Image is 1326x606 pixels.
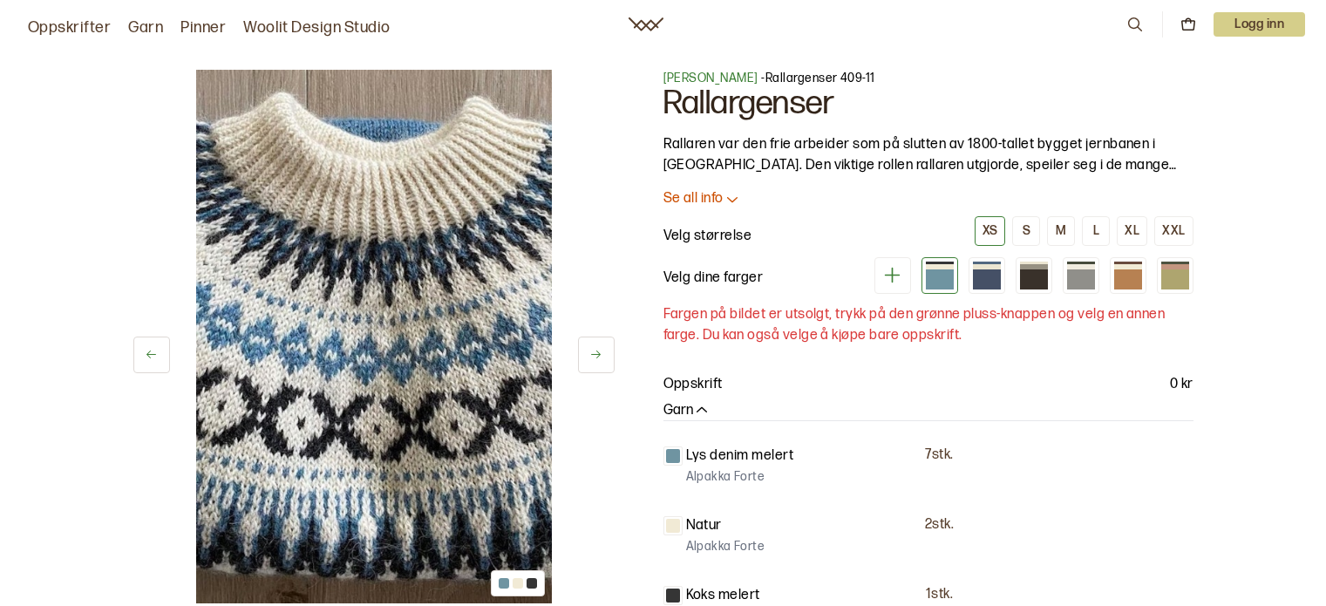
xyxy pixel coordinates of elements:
div: Solid Grå (ikke tilgjenglig) [1063,257,1099,294]
a: [PERSON_NAME] [663,71,758,85]
p: Rallaren var den frie arbeider som på slutten av 1800-tallet bygget jernbanen i [GEOGRAPHIC_DATA]... [663,134,1193,176]
div: Currygul (utsolgt) [1110,257,1146,294]
a: Oppskrifter [28,16,111,40]
div: XS [983,223,998,239]
a: Pinner [180,16,226,40]
p: 7 stk. [925,446,953,465]
a: Garn [128,16,163,40]
div: Muldvarp (ikke tilgjenglig) [1016,257,1052,294]
div: XL [1125,223,1139,239]
button: M [1047,216,1075,246]
div: S [1023,223,1030,239]
a: Woolit [629,17,663,31]
p: Alpakka Forte [686,538,765,555]
p: Fargen på bildet er utsolgt, trykk på den grønne pluss-knappen og velg en annen farge. Du kan ogs... [663,304,1193,346]
div: Variant 6 [1157,257,1193,294]
button: L [1082,216,1110,246]
p: Natur [686,515,722,536]
p: Lys denim melert [686,446,794,466]
button: Se all info [663,190,1193,208]
button: S [1012,216,1040,246]
p: Oppskrift [663,374,723,395]
p: 1 stk. [926,586,953,604]
div: Mørk Denim (ikke tilgjenglig) [969,257,1005,294]
a: Woolit Design Studio [243,16,391,40]
div: Lys Denim (utsolgt) [921,257,958,294]
button: XXL [1154,216,1193,246]
p: Velg størrelse [663,226,752,247]
div: L [1093,223,1099,239]
h1: Rallargenser [663,87,1193,120]
p: Velg dine farger [663,268,764,289]
button: Garn [663,402,711,420]
p: Alpakka Forte [686,468,765,486]
p: 0 kr [1170,374,1193,395]
p: - Rallargenser 409-11 [663,70,1193,87]
p: Se all info [663,190,724,208]
p: Koks melert [686,585,760,606]
p: 2 stk. [925,516,954,535]
button: XS [975,216,1006,246]
img: Bilde av oppskrift [196,70,552,603]
button: User dropdown [1214,12,1305,37]
div: M [1056,223,1066,239]
button: XL [1117,216,1147,246]
div: XXL [1162,223,1185,239]
p: Logg inn [1214,12,1305,37]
